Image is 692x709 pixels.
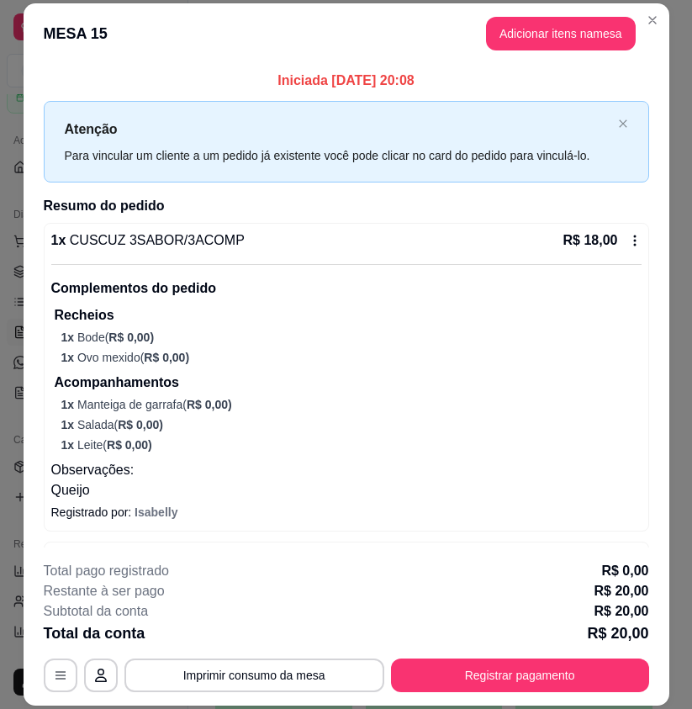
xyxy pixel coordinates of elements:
p: Total da conta [44,622,145,645]
span: 1 x [61,398,77,411]
button: Registrar pagamento [391,659,649,692]
p: 1 x [51,230,245,251]
p: Leite ( [61,437,642,453]
span: R$ 0,00 ) [118,418,163,431]
span: 1 x [61,331,77,344]
p: Complementos do pedido [51,278,642,299]
button: Adicionar itens namesa [486,17,636,50]
p: Ovo mexido ( [61,349,642,366]
span: close [618,119,628,129]
p: Manteiga de garrafa ( [61,396,642,413]
p: Registrado por: [51,504,642,521]
span: 1 x [61,418,77,431]
p: Bode ( [61,329,642,346]
p: Atenção [65,119,611,140]
button: close [618,119,628,130]
p: R$ 18,00 [563,230,618,251]
span: 1 x [61,351,77,364]
p: Recheios [55,305,642,325]
p: Restante à ser pago [44,581,165,601]
p: R$ 20,00 [594,601,649,622]
button: Imprimir consumo da mesa [124,659,384,692]
p: Observações: [51,460,642,480]
span: R$ 0,00 ) [144,351,189,364]
span: R$ 0,00 ) [187,398,232,411]
span: Isabelly [135,505,177,519]
p: R$ 20,00 [587,622,648,645]
p: Subtotal da conta [44,601,149,622]
h2: Resumo do pedido [44,196,649,216]
span: 1 x [61,438,77,452]
button: Close [639,7,666,34]
p: Acompanhamentos [55,373,642,393]
span: R$ 0,00 ) [107,438,152,452]
p: Salada ( [61,416,642,433]
p: Queijo [51,480,642,500]
p: R$ 20,00 [594,581,649,601]
p: Total pago registrado [44,561,169,581]
span: R$ 0,00 ) [108,331,154,344]
div: Para vincular um cliente a um pedido já existente você pode clicar no card do pedido para vinculá... [65,146,611,165]
p: R$ 0,00 [601,561,648,581]
span: CUSCUZ 3SABOR/3ACOMP [66,233,245,247]
p: Iniciada [DATE] 20:08 [44,71,649,91]
header: MESA 15 [24,3,669,64]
